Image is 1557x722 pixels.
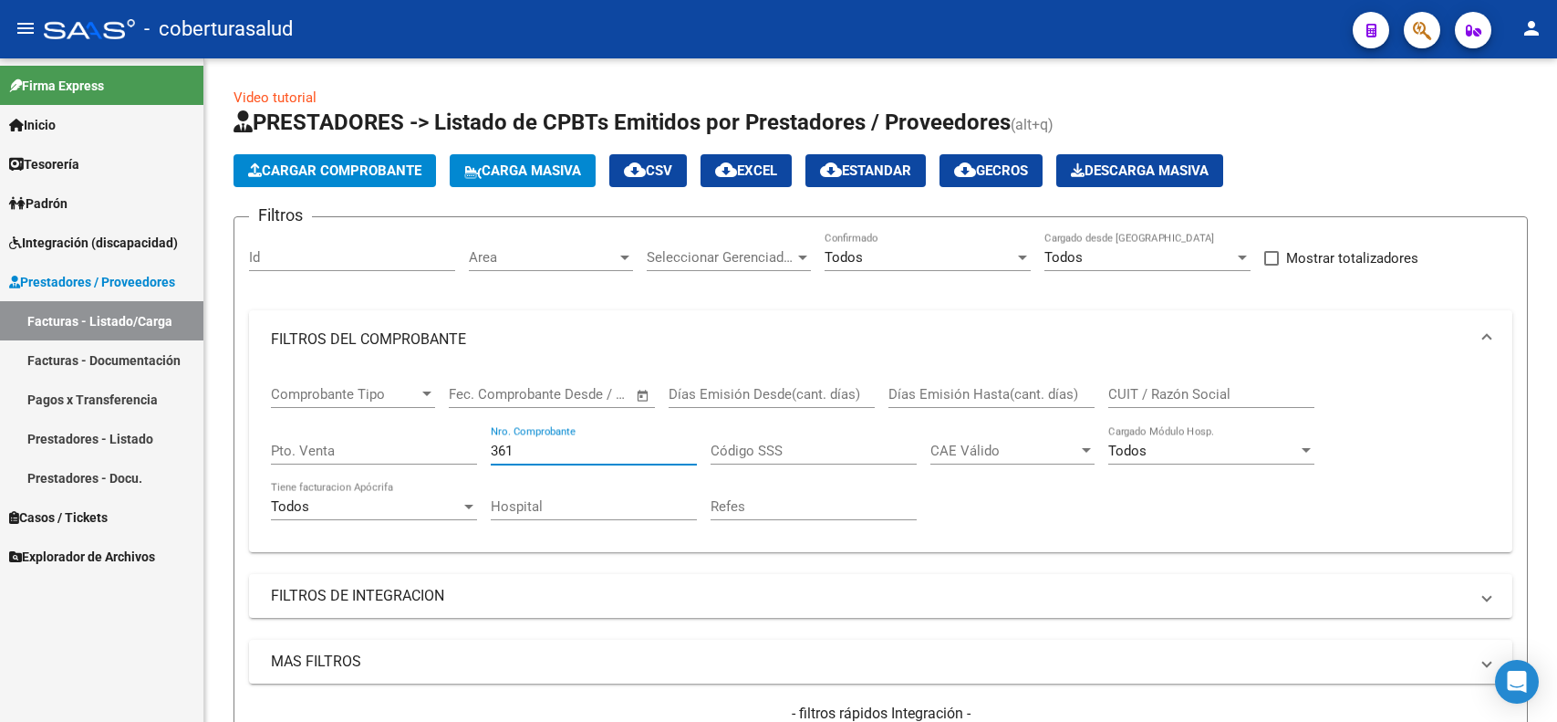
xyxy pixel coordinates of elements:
[1521,17,1542,39] mat-icon: person
[234,154,436,187] button: Cargar Comprobante
[271,652,1469,672] mat-panel-title: MAS FILTROS
[1071,162,1209,179] span: Descarga Masiva
[449,386,523,403] input: Fecha inicio
[271,586,1469,606] mat-panel-title: FILTROS DE INTEGRACION
[144,9,293,49] span: - coberturasalud
[1011,116,1054,133] span: (alt+q)
[1108,443,1147,459] span: Todos
[624,159,646,181] mat-icon: cloud_download
[248,162,421,179] span: Cargar Comprobante
[1056,154,1223,187] app-download-masive: Descarga masiva de comprobantes (adjuntos)
[249,369,1512,552] div: FILTROS DEL COMPROBANTE
[9,154,79,174] span: Tesorería
[715,159,737,181] mat-icon: cloud_download
[701,154,792,187] button: EXCEL
[9,194,67,214] span: Padrón
[624,162,672,179] span: CSV
[9,233,178,253] span: Integración (discapacidad)
[539,386,628,403] input: Fecha fin
[9,76,104,96] span: Firma Express
[930,443,1078,459] span: CAE Válido
[805,154,926,187] button: Estandar
[249,310,1512,369] mat-expansion-panel-header: FILTROS DEL COMPROBANTE
[9,272,175,292] span: Prestadores / Proveedores
[249,640,1512,684] mat-expansion-panel-header: MAS FILTROS
[1286,247,1418,269] span: Mostrar totalizadores
[825,249,863,266] span: Todos
[1495,660,1539,704] div: Open Intercom Messenger
[271,386,419,403] span: Comprobante Tipo
[9,547,155,567] span: Explorador de Archivos
[469,249,617,266] span: Area
[450,154,596,187] button: Carga Masiva
[9,115,56,135] span: Inicio
[234,110,1011,135] span: PRESTADORES -> Listado de CPBTs Emitidos por Prestadores / Proveedores
[271,330,1469,350] mat-panel-title: FILTROS DEL COMPROBANTE
[9,507,108,528] span: Casos / Tickets
[234,89,317,106] a: Video tutorial
[1056,154,1223,187] button: Descarga Masiva
[633,385,654,406] button: Open calendar
[820,159,842,181] mat-icon: cloud_download
[1044,249,1083,266] span: Todos
[271,498,309,515] span: Todos
[464,162,581,179] span: Carga Masiva
[939,154,1043,187] button: Gecros
[715,162,777,179] span: EXCEL
[249,203,312,228] h3: Filtros
[15,17,36,39] mat-icon: menu
[609,154,687,187] button: CSV
[954,159,976,181] mat-icon: cloud_download
[647,249,794,266] span: Seleccionar Gerenciador
[954,162,1028,179] span: Gecros
[249,574,1512,618] mat-expansion-panel-header: FILTROS DE INTEGRACION
[820,162,911,179] span: Estandar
